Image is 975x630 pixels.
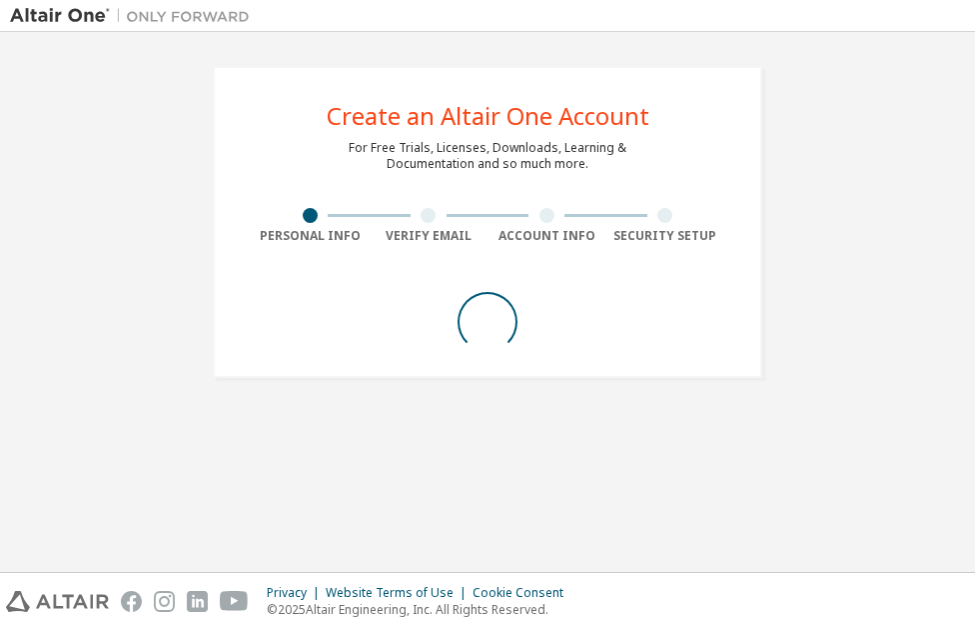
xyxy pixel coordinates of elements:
[187,591,208,612] img: linkedin.svg
[473,585,575,601] div: Cookie Consent
[121,591,142,612] img: facebook.svg
[370,228,488,244] div: Verify Email
[10,6,260,26] img: Altair One
[6,591,109,612] img: altair_logo.svg
[267,601,575,618] p: © 2025 Altair Engineering, Inc. All Rights Reserved.
[326,585,473,601] div: Website Terms of Use
[487,228,606,244] div: Account Info
[251,228,370,244] div: Personal Info
[154,591,175,612] img: instagram.svg
[220,591,249,612] img: youtube.svg
[606,228,725,244] div: Security Setup
[267,585,326,601] div: Privacy
[349,140,626,172] div: For Free Trials, Licenses, Downloads, Learning & Documentation and so much more.
[327,104,649,128] div: Create an Altair One Account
